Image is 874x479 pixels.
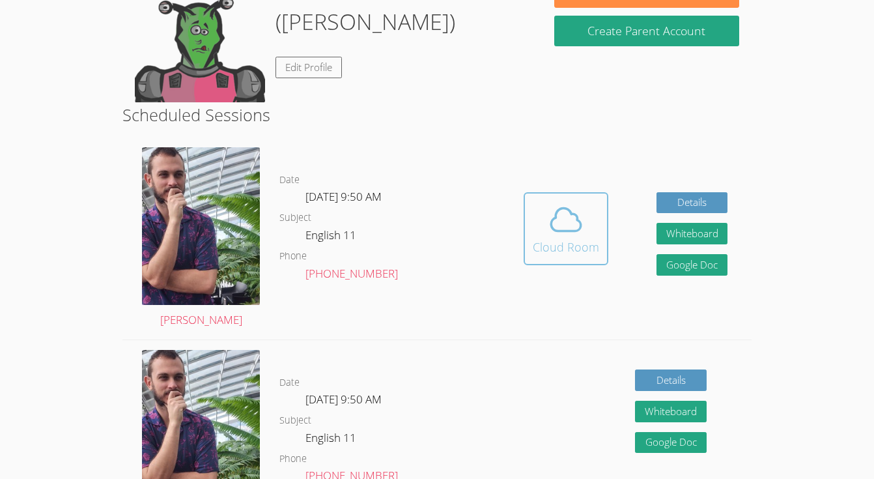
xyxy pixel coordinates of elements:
div: Cloud Room [533,238,599,256]
img: 20240721_091457.jpg [142,147,261,305]
a: Details [635,370,707,391]
dd: English 11 [305,226,359,248]
a: Google Doc [656,254,728,276]
a: [PERSON_NAME] [142,147,261,330]
a: [PHONE_NUMBER] [305,266,398,281]
button: Cloud Room [524,192,608,265]
dd: English 11 [305,429,359,451]
a: Details [656,192,728,214]
dt: Subject [279,210,311,226]
button: Create Parent Account [554,16,739,46]
dt: Phone [279,451,307,467]
a: Google Doc [635,432,707,454]
button: Whiteboard [656,223,728,244]
dt: Phone [279,248,307,265]
button: Whiteboard [635,401,707,422]
dt: Date [279,172,300,188]
span: [DATE] 9:50 AM [305,392,382,407]
h2: Scheduled Sessions [122,102,752,127]
dt: Subject [279,413,311,429]
dt: Date [279,375,300,391]
span: [DATE] 9:50 AM [305,189,382,204]
a: Edit Profile [275,57,342,78]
